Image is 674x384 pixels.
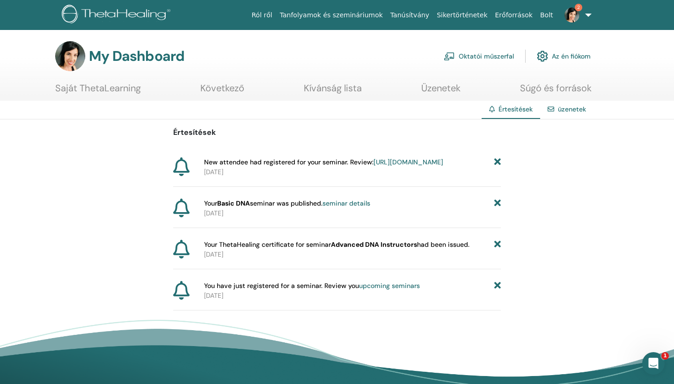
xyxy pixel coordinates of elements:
[304,82,362,101] a: Kívánság lista
[537,46,591,66] a: Az én fiókom
[520,82,592,101] a: Súgó és források
[444,52,455,60] img: chalkboard-teacher.svg
[62,5,174,26] img: logo.png
[387,7,433,24] a: Tanúsítvány
[217,199,250,207] strong: Basic DNA
[575,4,582,11] span: 2
[276,7,387,24] a: Tanfolyamok és szemináriumok
[359,281,420,290] a: upcoming seminars
[433,7,491,24] a: Sikertörténetek
[173,127,501,138] p: Értesítések
[558,105,586,113] a: üzenetek
[536,7,557,24] a: Bolt
[55,82,141,101] a: Saját ThetaLearning
[498,105,533,113] span: Értesítések
[421,82,461,101] a: Üzenetek
[537,48,548,64] img: cog.svg
[661,352,669,360] span: 1
[491,7,536,24] a: Erőforrások
[204,167,501,177] p: [DATE]
[204,250,501,259] p: [DATE]
[200,82,244,101] a: Következő
[55,41,85,71] img: default.jpg
[204,281,420,291] span: You have just registered for a seminar. Review you
[204,157,443,167] span: New attendee had registered for your seminar. Review:
[204,240,469,250] span: Your ThetaHealing certificate for seminar had been issued.
[444,46,514,66] a: Oktatói műszerfal
[564,7,579,22] img: default.jpg
[374,158,443,166] a: [URL][DOMAIN_NAME]
[204,199,370,208] span: Your seminar was published.
[204,208,501,218] p: [DATE]
[322,199,370,207] a: seminar details
[204,291,501,301] p: [DATE]
[248,7,276,24] a: Ról ről
[642,352,665,375] iframe: Intercom live chat
[89,48,184,65] h3: My Dashboard
[331,240,417,249] b: Advanced DNA Instructors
